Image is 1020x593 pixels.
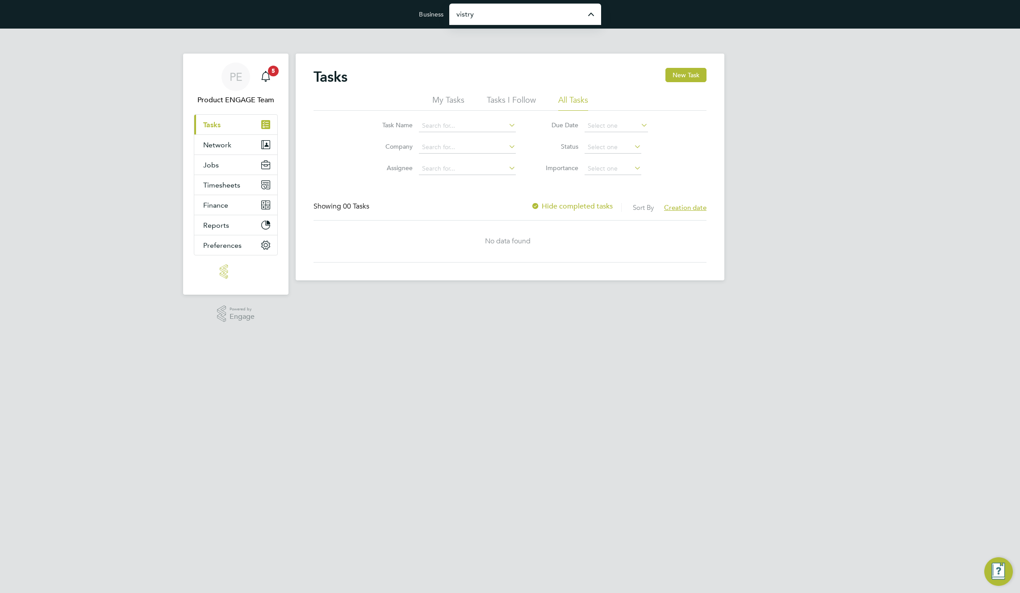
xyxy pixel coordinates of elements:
[487,95,536,111] li: Tasks I Follow
[220,264,252,279] img: engage-logo-retina.png
[183,54,288,295] nav: Main navigation
[257,63,275,91] a: 5
[585,120,648,132] input: Select one
[343,202,369,211] span: 00 Tasks
[203,201,228,209] span: Finance
[538,164,578,172] label: Importance
[203,161,219,169] span: Jobs
[314,237,702,246] div: No data found
[194,135,277,155] button: Network
[203,141,231,149] span: Network
[419,10,443,18] label: Business
[203,221,229,230] span: Reports
[419,120,516,132] input: Search for...
[419,141,516,154] input: Search for...
[230,313,255,321] span: Engage
[432,95,464,111] li: My Tasks
[194,95,278,105] span: Product ENGAGE Team
[665,68,706,82] button: New Task
[372,164,413,172] label: Assignee
[984,557,1013,586] button: Engage Resource Center
[203,181,240,189] span: Timesheets
[664,203,706,212] span: Creation date
[314,68,347,86] h2: Tasks
[194,215,277,235] button: Reports
[372,142,413,150] label: Company
[538,121,578,129] label: Due Date
[633,203,654,212] label: Sort By
[538,142,578,150] label: Status
[585,163,641,175] input: Select one
[203,121,221,129] span: Tasks
[194,63,278,105] a: PEProduct ENGAGE Team
[194,115,277,134] a: Tasks
[372,121,413,129] label: Task Name
[194,195,277,215] button: Finance
[194,235,277,255] button: Preferences
[531,202,613,211] label: Hide completed tasks
[230,71,242,83] span: PE
[230,305,255,313] span: Powered by
[203,241,242,250] span: Preferences
[194,155,277,175] button: Jobs
[419,163,516,175] input: Search for...
[217,305,255,322] a: Powered byEngage
[314,202,371,211] div: Showing
[194,264,278,279] a: Go to home page
[585,141,641,154] input: Select one
[558,95,588,111] li: All Tasks
[268,66,279,76] span: 5
[194,175,277,195] button: Timesheets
